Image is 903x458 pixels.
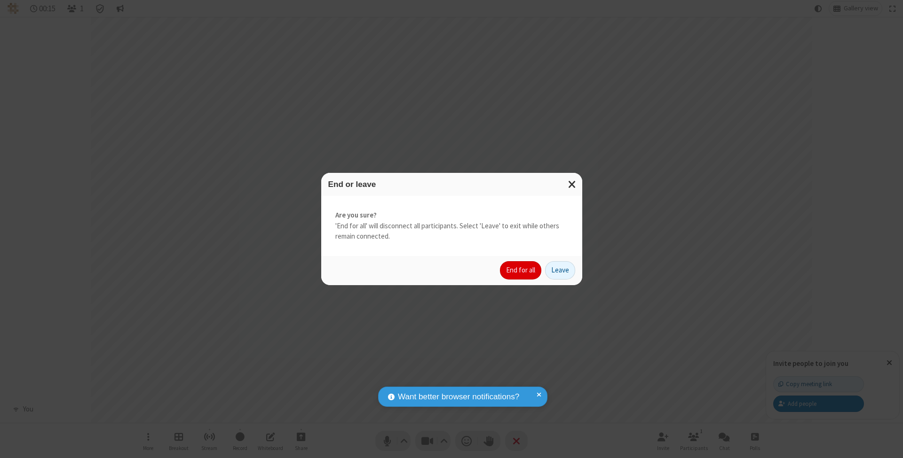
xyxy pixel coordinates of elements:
span: Want better browser notifications? [398,391,519,403]
button: Leave [545,261,575,280]
h3: End or leave [328,180,575,189]
strong: Are you sure? [335,210,568,221]
button: End for all [500,261,541,280]
div: 'End for all' will disconnect all participants. Select 'Leave' to exit while others remain connec... [321,196,582,256]
button: Close modal [562,173,582,196]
